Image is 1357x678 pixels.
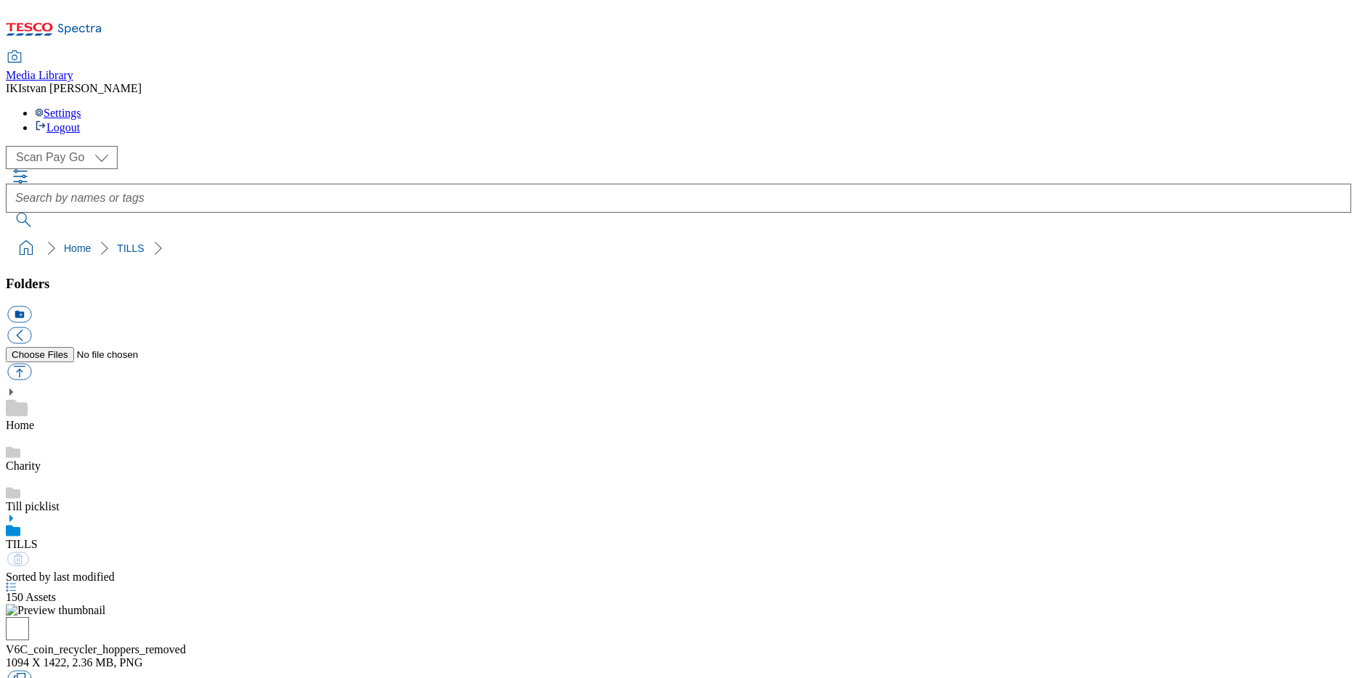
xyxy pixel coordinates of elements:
div: 1094 X 1422, 2.36 MB, PNG [6,656,1351,669]
a: Till picklist [6,500,60,512]
a: TILLS [6,538,38,550]
img: Preview thumbnail [6,604,105,617]
div: V6C_coin_recycler_hoppers_removed [6,643,1351,656]
a: Settings [35,107,81,119]
span: Assets [6,591,56,603]
h3: Folders [6,276,1351,292]
a: Logout [35,121,80,134]
nav: breadcrumb [6,234,1351,262]
span: Istvan [PERSON_NAME] [18,82,142,94]
a: Charity [6,460,41,472]
a: home [15,237,38,260]
span: IK [6,82,18,94]
a: Media Library [6,52,73,82]
a: Home [64,242,91,254]
a: Home [6,419,34,431]
span: Media Library [6,69,73,81]
span: 150 [6,591,25,603]
span: Sorted by last modified [6,571,115,583]
input: Search by names or tags [6,184,1351,213]
a: TILLS [117,242,144,254]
